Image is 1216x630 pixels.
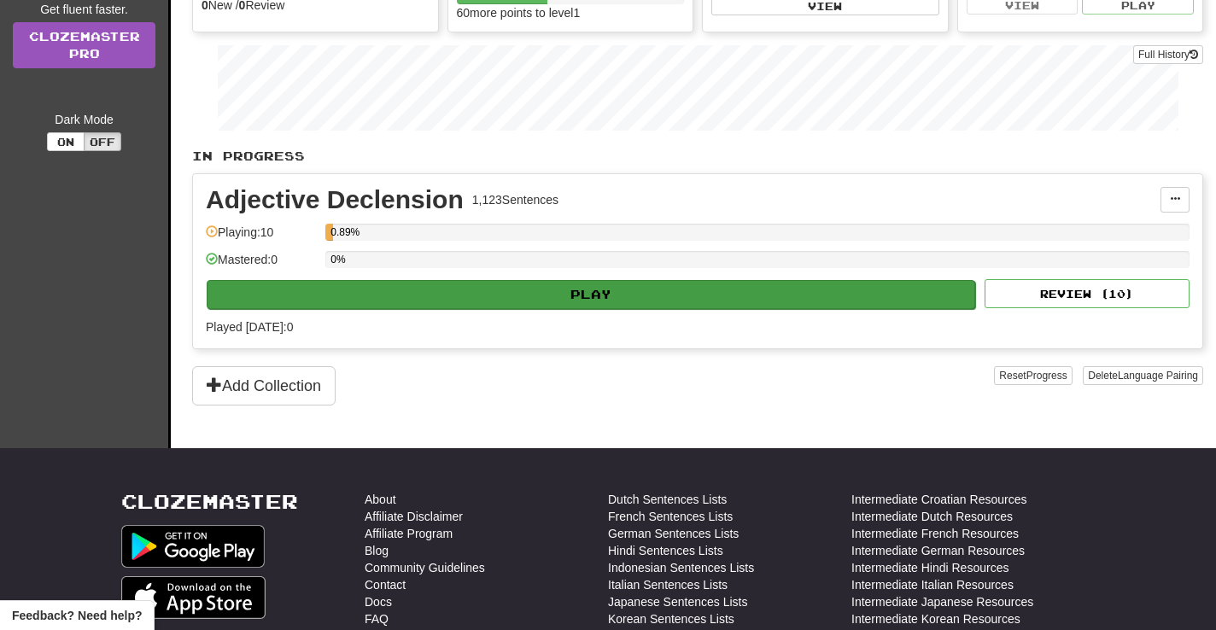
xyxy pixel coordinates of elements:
a: Korean Sentences Lists [608,610,734,627]
a: Intermediate Dutch Resources [851,508,1013,525]
a: Intermediate Croatian Resources [851,491,1026,508]
img: Get it on App Store [121,576,266,619]
span: Progress [1026,370,1067,382]
a: Intermediate Hindi Resources [851,559,1008,576]
div: 60 more points to level 1 [457,4,685,21]
button: ResetProgress [994,366,1072,385]
a: Clozemaster [121,491,298,512]
button: Off [84,132,121,151]
a: Docs [365,593,392,610]
a: Intermediate German Resources [851,542,1025,559]
button: On [47,132,85,151]
button: DeleteLanguage Pairing [1083,366,1203,385]
span: Open feedback widget [12,607,142,624]
a: Intermediate Italian Resources [851,576,1014,593]
a: French Sentences Lists [608,508,733,525]
a: Indonesian Sentences Lists [608,559,754,576]
a: Hindi Sentences Lists [608,542,723,559]
button: Full History [1133,45,1203,64]
div: 1,123 Sentences [472,191,558,208]
a: Italian Sentences Lists [608,576,728,593]
a: Intermediate Korean Resources [851,610,1020,627]
div: Adjective Declension [206,187,464,213]
img: Get it on Google Play [121,525,265,568]
div: Playing: 10 [206,224,317,252]
div: Mastered: 0 [206,251,317,279]
div: Get fluent faster. [13,1,155,18]
button: Review (10) [985,279,1190,308]
a: ClozemasterPro [13,22,155,68]
div: 0.89% [330,224,333,241]
div: Dark Mode [13,111,155,128]
a: Affiliate Program [365,525,453,542]
a: Dutch Sentences Lists [608,491,727,508]
a: Affiliate Disclaimer [365,508,463,525]
a: Contact [365,576,406,593]
a: Intermediate French Resources [851,525,1019,542]
a: Community Guidelines [365,559,485,576]
span: Played [DATE]: 0 [206,320,293,334]
button: Add Collection [192,366,336,405]
span: Language Pairing [1118,370,1198,382]
a: Intermediate Japanese Resources [851,593,1033,610]
a: Japanese Sentences Lists [608,593,747,610]
a: Blog [365,542,389,559]
button: Play [207,280,975,309]
a: FAQ [365,610,389,627]
a: German Sentences Lists [608,525,739,542]
a: About [365,491,396,508]
p: In Progress [192,148,1203,165]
